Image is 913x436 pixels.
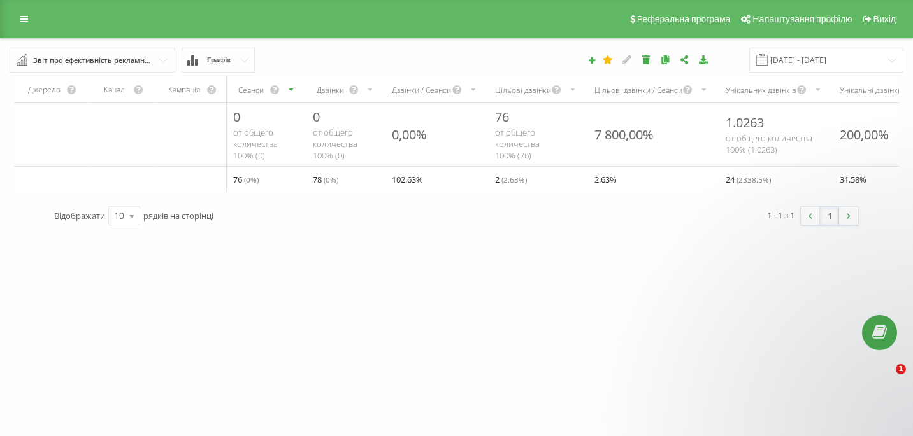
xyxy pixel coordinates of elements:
div: Унікальних дзвінків [726,85,796,95]
div: Канал [95,85,133,95]
i: Копіювати звіт [660,55,671,64]
span: 2 [495,172,527,187]
span: от общего количества 100% ( 0 ) [233,127,278,161]
i: Цей звіт буде завантажено першим при відкритті Аналітики. Ви можете призначити будь-який інший ва... [603,55,614,64]
i: Поділитися налаштуваннями звіту [679,55,690,64]
span: 102.63 % [392,172,423,187]
div: scrollable content [14,77,899,192]
div: Дзвінки [313,85,349,95]
span: 24 [726,172,771,187]
span: ( 2338.5 %) [737,174,771,185]
span: от общего количества 100% ( 76 ) [495,127,540,161]
span: Вихід [873,14,896,24]
div: Цільові дзвінки [495,85,551,95]
i: Видалити звіт [641,55,652,64]
span: 2.63 % [594,172,617,187]
i: Редагувати звіт [622,55,633,64]
div: 1 - 1 з 1 [767,209,794,222]
div: Цільові дзвінки / Сеанси [594,85,682,95]
span: 78 [313,172,338,187]
div: 0,00% [392,126,427,143]
span: ( 2.63 %) [501,174,527,185]
span: рядків на сторінці [143,210,213,222]
span: 0 [313,108,320,125]
span: ( 0 %) [244,174,259,185]
a: 1 [820,207,839,225]
i: Створити звіт [587,56,596,64]
span: 1.0263 [726,114,764,131]
iframe: Intercom live chat [870,364,900,395]
div: Сеанси [233,85,269,95]
span: 31.58 % [840,172,866,187]
div: Звіт про ефективність рекламних кампаній [33,53,153,67]
span: Відображати [54,210,105,222]
div: 7 800,00% [594,126,654,143]
div: 10 [114,209,124,222]
div: Кампанія [162,85,206,95]
span: 76 [233,172,259,187]
span: от общего количества 100% ( 0 ) [313,127,357,161]
i: Завантажити звіт [698,55,709,64]
div: Дзвінки / Сеанси [392,85,452,95]
button: Графік [182,48,255,73]
span: от общего количества 100% ( 1.0263 ) [726,132,812,155]
span: Графік [207,56,231,64]
div: 200,00% [840,126,889,143]
span: ( 0 %) [324,174,338,185]
span: 76 [495,108,509,125]
span: 1 [896,364,906,374]
span: 0 [233,108,240,125]
span: Реферальна програма [637,14,731,24]
span: Налаштування профілю [752,14,852,24]
div: Джерело [22,85,66,95]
